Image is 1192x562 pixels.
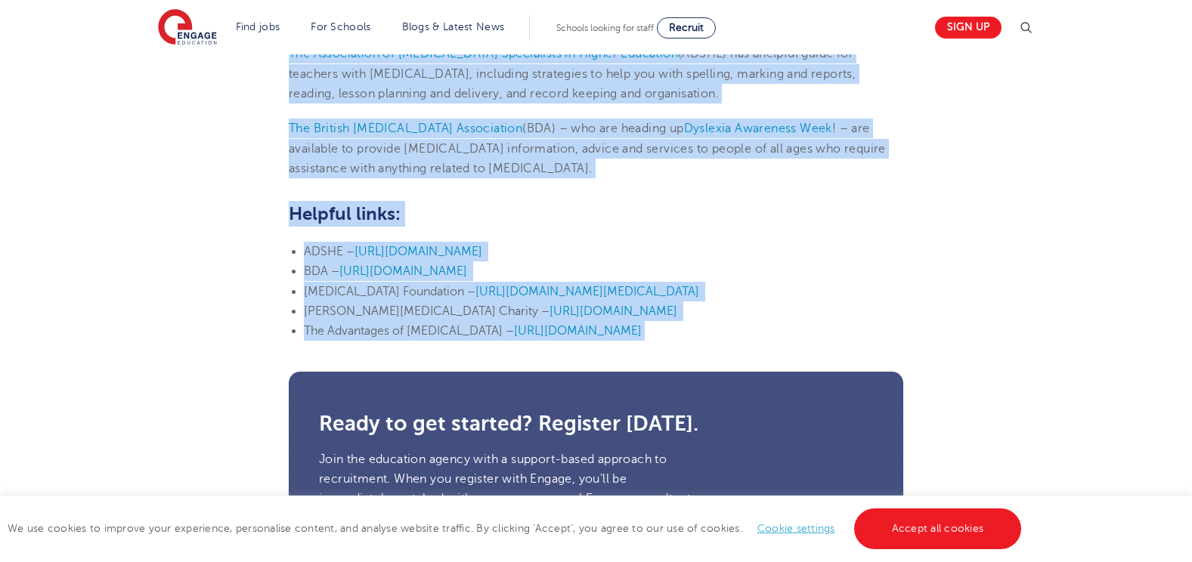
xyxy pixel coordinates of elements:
[935,17,1002,39] a: Sign up
[319,449,695,509] p: Join the education agency with a support-based approach to recruitment. When you register with En...
[556,23,654,33] span: Schools looking for staff
[236,21,280,32] a: Find jobs
[8,523,1025,534] span: We use cookies to improve your experience, personalise content, and analyse website traffic. By c...
[304,304,550,318] span: [PERSON_NAME][MEDICAL_DATA] Charity –
[339,264,467,278] a: [URL][DOMAIN_NAME]
[319,413,873,434] h3: Ready to get started? Register [DATE].
[757,523,835,534] a: Cookie settings
[289,203,401,224] b: Helpful links:
[289,47,853,80] span: helpful guide for teachers with [MEDICAL_DATA]
[657,17,716,39] a: Recruit
[550,304,677,318] a: [URL][DOMAIN_NAME]
[684,122,832,135] a: Dyslexia Awareness Week
[304,245,355,258] span: ADSHE –
[854,508,1022,549] a: Accept all cookies
[289,67,856,100] span: , including strategies to help you with spelling, marking and reports, reading, lesson planning a...
[158,9,217,47] img: Engage Education
[522,122,683,135] span: (BDA) – who are heading up
[402,21,505,32] a: Blogs & Latest News
[304,285,475,298] span: [MEDICAL_DATA] Foundation –
[289,122,886,175] span: ! – are available to provide [MEDICAL_DATA] information, advice and services to people of all age...
[514,324,642,338] a: [URL][DOMAIN_NAME]
[669,22,704,33] span: Recruit
[304,264,339,278] span: BDA –
[475,285,699,298] a: [URL][DOMAIN_NAME][MEDICAL_DATA]
[355,245,482,258] a: [URL][DOMAIN_NAME]
[289,122,522,135] a: The British [MEDICAL_DATA] Association
[311,21,370,32] a: For Schools
[304,324,514,338] span: The Advantages of [MEDICAL_DATA] –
